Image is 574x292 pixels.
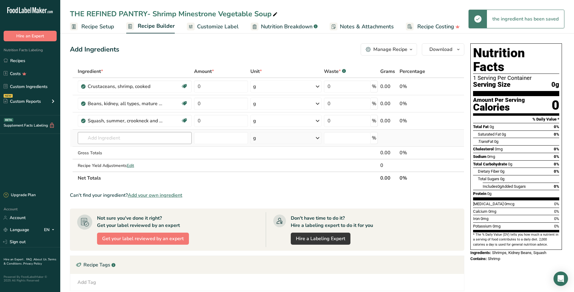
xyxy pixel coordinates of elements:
[481,216,488,221] span: 0mg
[473,154,486,159] span: Sodium
[102,235,184,242] span: Get your label reviewed by an expert
[324,68,346,75] div: Waste
[473,75,559,81] div: 1 Serving Per Container
[291,215,373,229] div: Don't have time to do it? Hire a labeling expert to do it for you
[473,191,486,196] span: Protein
[81,23,114,31] span: Recipe Setup
[77,171,379,184] th: Net Totals
[126,19,175,34] a: Recipe Builder
[473,124,489,129] span: Total Fat
[400,83,436,90] div: 0%
[500,177,504,181] span: 0g
[291,233,350,245] a: Hire a Labeling Expert
[70,45,119,55] div: Add Ingredients
[253,100,256,107] div: g
[478,132,501,137] span: Saturated Fat
[253,83,256,90] div: g
[373,46,407,53] div: Manage Recipe
[473,147,494,151] span: Cholesterol
[473,116,559,123] section: % Daily Value *
[473,81,510,89] span: Serving Size
[251,20,318,33] a: Nutrition Breakdown
[554,147,559,151] span: 0%
[554,202,559,206] span: 0%
[361,43,417,55] button: Manage Recipe
[26,257,33,262] a: FAQ .
[554,132,559,137] span: 0%
[473,232,559,247] section: * The % Daily Value (DV) tells you how much a nutrient in a serving of food contributes to a dail...
[253,117,256,124] div: g
[97,233,189,245] button: Get your label reviewed by an expert
[4,31,57,41] button: Hire an Expert
[330,20,394,33] a: Notes & Attachments
[380,83,397,90] div: 0.00
[483,184,526,189] span: Includes Added Sugars
[128,192,182,199] span: Add your own ingredient
[473,209,488,214] span: Calcium
[552,97,559,113] div: 0
[88,117,163,124] div: Squash, summer, crookneck and straightneck, raw
[250,68,262,75] span: Unit
[554,184,559,189] span: 0%
[497,184,502,189] span: 0g
[494,139,498,144] span: 0g
[495,147,503,151] span: 0mg
[470,256,487,261] span: Contains:
[470,250,491,255] span: Ingredients:
[473,46,559,74] h1: Nutrition Facts
[380,117,397,124] div: 0.00
[340,23,394,31] span: Notes & Attachments
[88,100,163,107] div: Beans, kidney, all types, mature seeds, raw
[473,162,507,166] span: Total Carbohydrate
[554,209,559,214] span: 0%
[488,209,496,214] span: 0mg
[478,139,493,144] span: Fat
[253,134,256,142] div: g
[478,169,499,174] span: Dietary Fiber
[429,46,452,53] span: Download
[4,275,57,282] div: Powered By FoodLabelMaker © 2025 All Rights Reserved
[4,192,36,198] div: Upgrade Plan
[400,100,436,107] div: 0%
[23,262,42,266] a: Privacy Policy
[4,224,29,235] a: Language
[417,23,454,31] span: Recipe Costing
[400,117,436,124] div: 0%
[473,202,503,206] span: [MEDICAL_DATA]
[70,256,464,274] div: Recipe Tags
[4,257,56,266] a: Terms & Conditions .
[77,279,96,286] div: Add Tag
[473,224,492,228] span: Potassium
[478,177,499,181] span: Total Sugars
[138,22,175,30] span: Recipe Builder
[70,8,279,19] div: THE REFINED PANTRY- Shrimp Minestrone Vegetable Soup
[508,162,512,166] span: 0g
[400,149,436,156] div: 0%
[4,98,41,105] div: Custom Reports
[473,216,480,221] span: Iron
[380,68,395,75] span: Grams
[554,169,559,174] span: 0%
[78,68,103,75] span: Ingredient
[487,10,564,28] div: the ingredient has been saved
[554,272,568,286] div: Open Intercom Messenger
[490,124,494,129] span: 0g
[473,103,525,112] div: Calories
[380,100,397,107] div: 0.00
[380,162,397,169] div: 0
[261,23,312,31] span: Nutrition Breakdown
[493,224,500,228] span: 0mg
[4,94,13,98] div: NEW
[400,68,425,75] span: Percentage
[127,163,134,168] span: Edit
[33,257,48,262] a: About Us .
[554,154,559,159] span: 0%
[70,20,114,33] a: Recipe Setup
[554,216,559,221] span: 0%
[502,132,506,137] span: 0g
[500,169,504,174] span: 0g
[4,118,13,122] div: BETA
[554,162,559,166] span: 0%
[97,215,180,229] div: Not sure you've done it right? Get your label reviewed by an expert
[422,43,464,55] button: Download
